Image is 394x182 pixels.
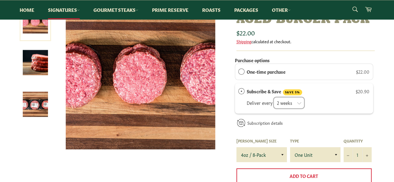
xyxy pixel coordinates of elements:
a: Packages [228,0,264,19]
a: Signatures [42,0,86,19]
select: Interval select [273,97,305,109]
span: $22.00 [236,28,255,37]
span: SAVE 5% [283,89,302,95]
span: Add to Cart [290,173,318,179]
label: Purchase options [235,57,270,63]
button: Reduce item quantity by one [344,147,353,162]
a: Prime Reserve [146,0,195,19]
div: calculated at checkout. [236,39,375,44]
a: Other [266,0,297,19]
span: $20.90 [356,88,369,94]
a: Home [13,0,40,19]
label: Type [290,138,340,143]
a: Shipping [236,38,251,44]
a: Subscription details [247,120,283,126]
label: One-time purchase [247,68,286,75]
label: [PERSON_NAME] Size [236,138,287,143]
span: $22.00 [356,68,369,75]
label: Subscribe & Save [247,88,302,95]
img: Signature Dry-Aged Burger Pack [23,92,48,117]
label: Deliver every [247,100,273,106]
img: Signature Dry-Aged Burger Pack [23,50,48,75]
button: Increase item quantity by one [362,147,372,162]
div: One-time purchase [238,68,244,75]
label: Quantity [344,138,372,143]
a: Roasts [196,0,227,19]
a: Gourmet Steaks [87,0,145,19]
div: Subscribe & Save [238,88,244,95]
